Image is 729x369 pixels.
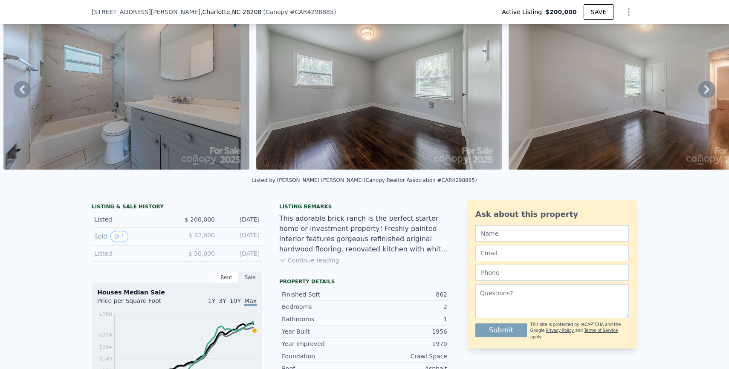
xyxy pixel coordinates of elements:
tspan: $149 [99,356,112,362]
button: Submit [475,323,527,337]
span: Max [244,297,257,306]
span: $ 50,000 [188,250,215,257]
a: Privacy Policy [546,328,574,333]
a: Terms of Service [584,328,618,333]
div: Listing remarks [279,203,450,210]
span: Active Listing [502,8,545,16]
button: Continue reading [279,256,339,265]
tspan: $219 [99,332,112,338]
div: [DATE] [222,215,260,224]
input: Phone [475,265,629,281]
button: View historical data [110,231,128,242]
img: Sale: 167697306 Parcel: 73830654 [3,6,249,170]
button: SAVE [584,4,613,20]
input: Email [475,245,629,261]
tspan: $280 [99,311,112,317]
div: This site is protected by reCAPTCHA and the Google and apply. [530,322,629,340]
span: # CAR4298885 [290,9,334,15]
div: Finished Sqft [282,290,364,299]
span: , NC 28208 [230,9,262,15]
div: Sold [94,231,170,242]
span: $ 200,000 [185,216,215,223]
div: Sale [238,272,262,283]
div: Year Improved [282,340,364,348]
div: Bathrooms [282,315,364,323]
span: 3Y [219,297,226,304]
span: , Charlotte [200,8,261,16]
tspan: $184 [99,344,112,350]
div: [DATE] [222,231,260,242]
div: 2 [364,303,447,311]
div: 1970 [364,340,447,348]
button: Show Options [620,3,637,20]
div: [DATE] [222,249,260,258]
div: Houses Median Sale [97,288,257,297]
span: 1Y [208,297,215,304]
input: Name [475,225,629,242]
div: Ask about this property [475,208,629,220]
span: $200,000 [545,8,577,16]
div: This adorable brick ranch is the perfect starter home or investment property! Freshly painted int... [279,213,450,254]
div: 1956 [364,327,447,336]
div: Rent [214,272,238,283]
div: Listed [94,215,170,224]
div: Crawl Space [364,352,447,360]
div: Foundation [282,352,364,360]
div: Listed [94,249,170,258]
div: Listed by [PERSON_NAME] [PERSON_NAME] (Canopy Realtor Association #CAR4298885) [252,177,477,183]
img: Sale: 167697306 Parcel: 73830654 [256,6,502,170]
span: [STREET_ADDRESS][PERSON_NAME] [92,8,200,16]
div: ( ) [263,8,336,16]
span: 10Y [230,297,241,304]
span: $ 32,000 [188,232,215,239]
div: 1 [364,315,447,323]
div: Price per Square Foot [97,297,177,310]
div: Bedrooms [282,303,364,311]
div: 862 [364,290,447,299]
div: Year Built [282,327,364,336]
span: Canopy [266,9,288,15]
div: Property details [279,278,450,285]
div: LISTING & SALE HISTORY [92,203,262,212]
